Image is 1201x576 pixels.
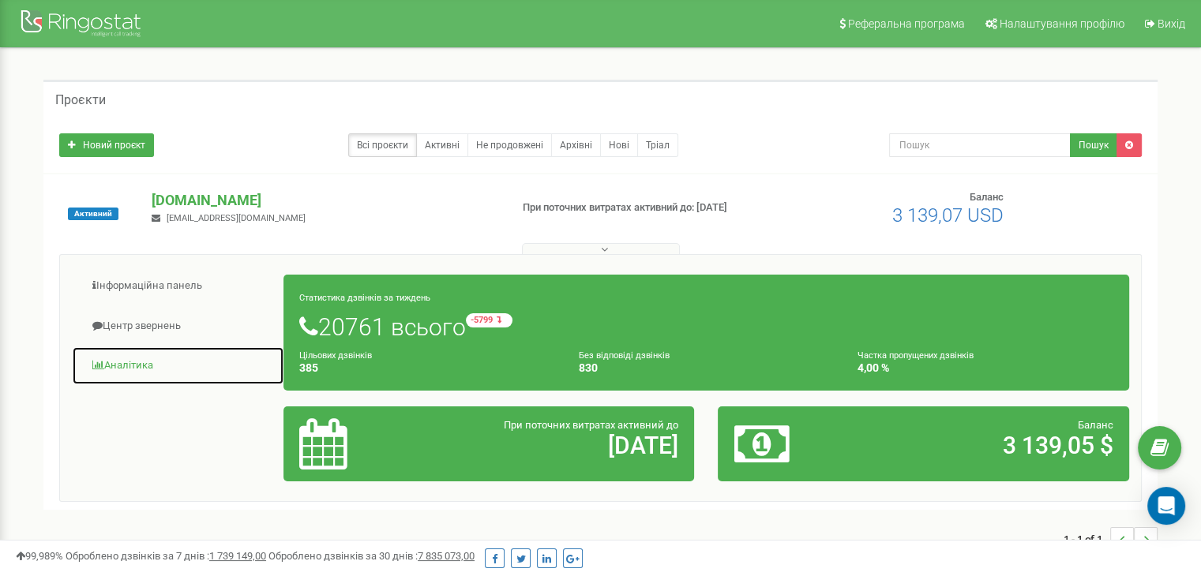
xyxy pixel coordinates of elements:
a: Аналiтика [72,346,284,385]
span: Баланс [970,191,1004,203]
span: 1 - 1 of 1 [1064,527,1110,551]
p: При поточних витратах активний до: [DATE] [523,200,775,215]
h2: 3 139,05 $ [869,432,1113,458]
h2: [DATE] [433,432,678,458]
small: Цільових дзвінків [299,350,372,361]
a: Новий проєкт [59,133,154,157]
u: 7 835 073,00 [418,550,475,562]
nav: ... [1064,511,1158,567]
small: Частка пропущених дзвінків [858,350,974,361]
u: 1 739 149,00 [209,550,266,562]
h5: Проєкти [55,93,106,107]
a: Активні [416,133,468,157]
a: Інформаційна панель [72,267,284,305]
span: 99,989% [16,550,63,562]
a: Архівні [551,133,601,157]
span: 3 139,07 USD [892,204,1004,226]
h4: 4,00 % [858,362,1113,374]
small: Без відповіді дзвінків [579,350,670,361]
div: Open Intercom Messenger [1147,487,1185,525]
button: Пошук [1070,133,1117,157]
input: Пошук [889,133,1071,157]
span: Вихід [1158,17,1185,30]
span: Баланс [1078,419,1113,431]
small: -5799 [466,313,512,327]
span: [EMAIL_ADDRESS][DOMAIN_NAME] [167,213,306,223]
a: Нові [600,133,638,157]
span: Реферальна програма [848,17,965,30]
a: Тріал [637,133,678,157]
p: [DOMAIN_NAME] [152,190,497,211]
span: Налаштування профілю [1000,17,1124,30]
span: Оброблено дзвінків за 30 днів : [268,550,475,562]
span: Оброблено дзвінків за 7 днів : [66,550,266,562]
a: Не продовжені [467,133,552,157]
span: Активний [68,208,118,220]
h1: 20761 всього [299,313,1113,340]
a: Всі проєкти [348,133,417,157]
a: Центр звернень [72,307,284,346]
h4: 830 [579,362,835,374]
span: При поточних витратах активний до [504,419,678,431]
small: Статистика дзвінків за тиждень [299,293,430,303]
h4: 385 [299,362,555,374]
